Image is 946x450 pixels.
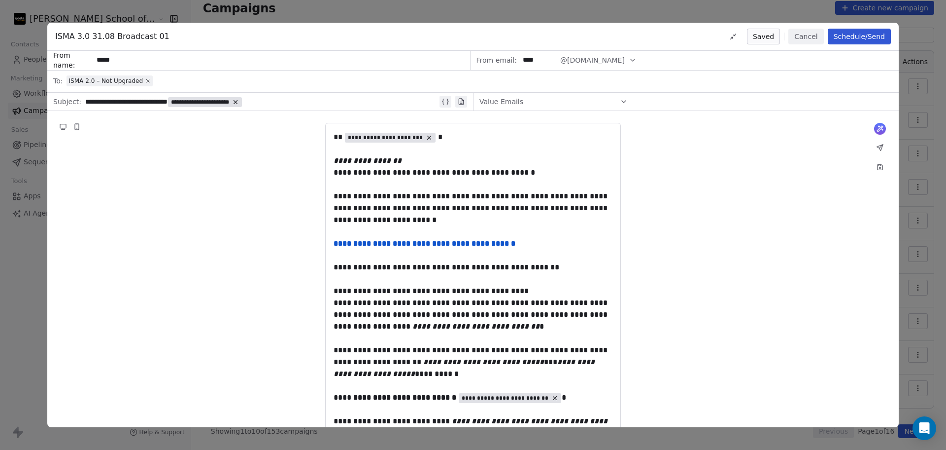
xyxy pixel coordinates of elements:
button: Cancel [788,29,823,44]
div: Open Intercom Messenger [912,416,936,440]
span: From email: [476,55,517,65]
span: @[DOMAIN_NAME] [560,55,625,66]
span: ISMA 3.0 31.08 Broadcast 01 [55,31,169,42]
span: Value Emails [479,97,523,107]
button: Schedule/Send [828,29,891,44]
span: Subject: [53,97,81,110]
span: To: [53,76,63,86]
button: Saved [747,29,780,44]
span: ISMA 2.0 – Not Upgraded [68,77,143,85]
span: From name: [53,50,93,70]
